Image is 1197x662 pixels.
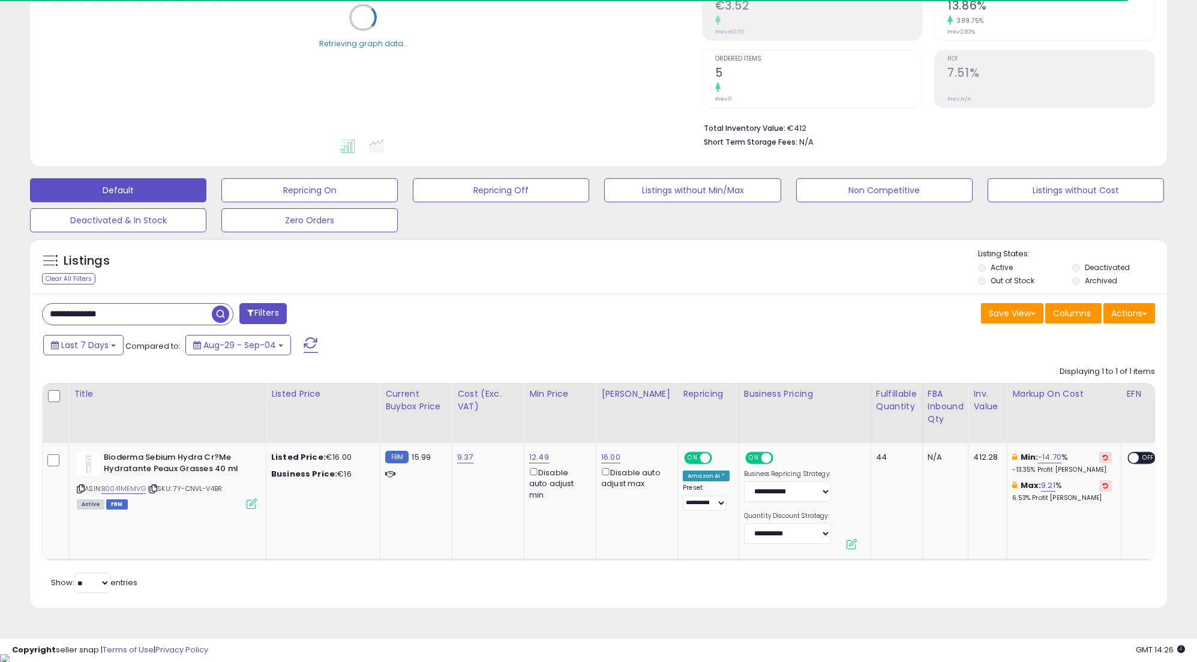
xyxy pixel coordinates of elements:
[744,388,866,400] div: Business Pricing
[796,178,973,202] button: Non Competitive
[1085,275,1117,286] label: Archived
[715,28,745,35] small: Prev: €0.00
[125,340,181,352] span: Compared to:
[991,275,1034,286] label: Out of Stock
[710,453,730,463] span: OFF
[683,471,730,481] div: Amazon AI *
[1045,303,1102,323] button: Columns
[1038,451,1061,463] a: -14.70
[928,452,959,463] div: N/A
[973,452,998,463] div: 412.28
[1012,388,1116,400] div: Markup on Cost
[271,451,326,463] b: Listed Price:
[685,453,700,463] span: ON
[715,66,922,82] h2: 5
[74,388,261,400] div: Title
[704,123,785,133] b: Total Inventory Value:
[704,120,1146,134] li: €412
[876,452,913,463] div: 44
[1021,480,1042,491] b: Max:
[947,66,1154,82] h2: 7.51%
[1012,494,1112,502] p: 6.53% Profit [PERSON_NAME]
[457,451,473,463] a: 9.37
[239,303,286,324] button: Filters
[1060,366,1155,378] div: Displaying 1 to 1 of 1 items
[271,469,371,480] div: €16
[1053,307,1091,319] span: Columns
[715,95,732,103] small: Prev: 0
[876,388,917,413] div: Fulfillable Quantity
[64,253,110,269] h5: Listings
[101,484,146,494] a: B0041MEMVG
[947,28,975,35] small: Prev: 2.83%
[1136,644,1185,655] span: 2025-09-12 14:26 GMT
[30,178,206,202] button: Default
[1012,480,1112,502] div: %
[12,644,56,655] strong: Copyright
[77,499,104,510] span: All listings currently available for purchase on Amazon
[799,136,814,148] span: N/A
[1126,388,1171,400] div: EFN
[1007,383,1121,443] th: The percentage added to the cost of goods (COGS) that forms the calculator for Min & Max prices.
[529,388,591,400] div: Min Price
[185,335,291,355] button: Aug-29 - Sep-04
[746,453,761,463] span: ON
[148,484,222,493] span: | SKU: 7Y-CNVL-V4BR
[203,339,276,351] span: Aug-29 - Sep-04
[771,453,790,463] span: OFF
[385,451,409,463] small: FBM
[947,95,971,103] small: Prev: N/A
[1012,452,1112,474] div: %
[1103,303,1155,323] button: Actions
[981,303,1043,323] button: Save View
[1085,262,1130,272] label: Deactivated
[271,452,371,463] div: €16.00
[43,335,124,355] button: Last 7 Days
[529,466,587,501] div: Disable auto adjust min
[744,470,831,478] label: Business Repricing Strategy:
[106,499,128,510] span: FBM
[221,178,398,202] button: Repricing On
[947,56,1154,62] span: ROI
[457,388,519,413] div: Cost (Exc. VAT)
[271,468,337,480] b: Business Price:
[744,512,831,520] label: Quantity Discount Strategy:
[1139,453,1159,463] span: OFF
[221,208,398,232] button: Zero Orders
[319,38,407,49] div: Retrieving graph data..
[385,388,447,413] div: Current Buybox Price
[991,262,1013,272] label: Active
[103,644,154,655] a: Terms of Use
[77,452,101,476] img: 31cVrW+w5gL._SL40_.jpg
[1012,466,1112,474] p: -13.35% Profit [PERSON_NAME]
[704,137,797,147] b: Short Term Storage Fees:
[601,388,673,400] div: [PERSON_NAME]
[978,248,1167,260] p: Listing States:
[413,178,589,202] button: Repricing Off
[953,16,984,25] small: 389.75%
[1021,451,1039,463] b: Min:
[30,208,206,232] button: Deactivated & In Stock
[529,451,549,463] a: 12.49
[12,645,208,656] div: seller snap | |
[715,56,922,62] span: Ordered Items
[42,273,95,284] div: Clear All Filters
[155,644,208,655] a: Privacy Policy
[61,339,109,351] span: Last 7 Days
[973,388,1002,413] div: Inv. value
[928,388,964,426] div: FBA inbound Qty
[104,452,250,477] b: Bioderma Sebium Hydra Cr?Me Hydratante Peaux Grasses 40 ml
[601,466,668,489] div: Disable auto adjust max
[683,388,734,400] div: Repricing
[604,178,781,202] button: Listings without Min/Max
[412,451,431,463] span: 15.99
[683,484,730,511] div: Preset:
[1041,480,1055,492] a: 9.21
[988,178,1164,202] button: Listings without Cost
[601,451,620,463] a: 16.00
[51,577,137,588] span: Show: entries
[271,388,375,400] div: Listed Price
[77,452,257,508] div: ASIN:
